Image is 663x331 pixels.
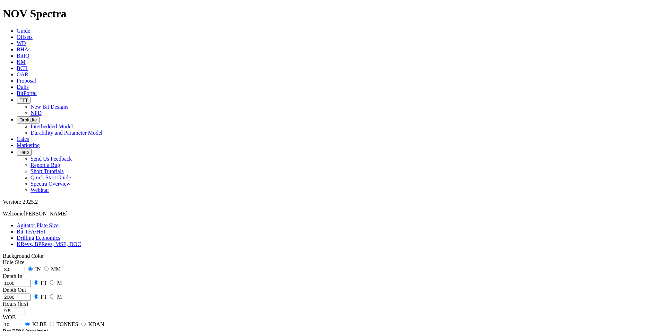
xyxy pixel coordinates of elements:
[35,266,41,272] label: IN
[3,287,26,293] label: Depth Out
[31,168,64,174] a: Short Tutorials
[17,229,45,235] a: Bit TFA/HSI
[31,104,68,110] a: New Bit Designs
[31,124,73,129] a: Interbedded Model
[17,78,36,84] a: Proposal
[57,280,62,286] label: M
[17,90,37,96] a: BitPortal
[31,130,103,136] a: Durability and Parameter Model
[3,199,660,205] div: Version: 2025.2
[17,71,28,77] a: OAR
[3,273,22,279] label: Depth In
[31,162,60,168] a: Report a Bug
[41,280,47,286] label: FT
[3,253,44,259] a: Toggle Light/Dark Background Color
[17,46,31,52] a: BHAs
[17,116,40,124] button: OrbitLite
[3,211,660,217] p: Welcome
[31,156,72,162] a: Send Us Feedback
[17,222,59,228] a: Agitator Plate Size
[3,314,16,320] label: WOB
[17,241,81,247] a: KRevs, BPRevs, MSE, DOC
[17,34,33,40] a: Offsets
[57,321,78,327] label: TONNES
[51,266,61,272] label: MM
[17,59,26,65] a: KM
[17,235,60,241] a: Drilling Economics
[17,53,29,59] a: BitIQ
[31,187,49,193] a: Webinar
[19,97,28,103] span: FTT
[3,259,25,265] label: Hole Size
[17,142,40,148] a: Marketing
[17,40,26,46] a: WD
[3,7,660,20] h1: NOV Spectra
[17,136,29,142] a: Calcs
[17,148,32,156] button: Help
[3,301,28,307] label: Hours (hrs)
[24,211,68,217] span: [PERSON_NAME]
[57,294,62,300] label: M
[31,110,42,116] a: NPD
[32,321,46,327] label: KLBF
[31,181,70,187] a: Spectra Overview
[17,84,29,90] a: Dulls
[17,28,30,34] a: Guide
[88,321,104,327] label: KDAN
[19,150,29,155] span: Help
[17,65,28,71] a: BCR
[31,175,71,180] a: Quick Start Guide
[41,294,47,300] label: FT
[19,117,37,122] span: OrbitLite
[17,96,31,104] button: FTT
